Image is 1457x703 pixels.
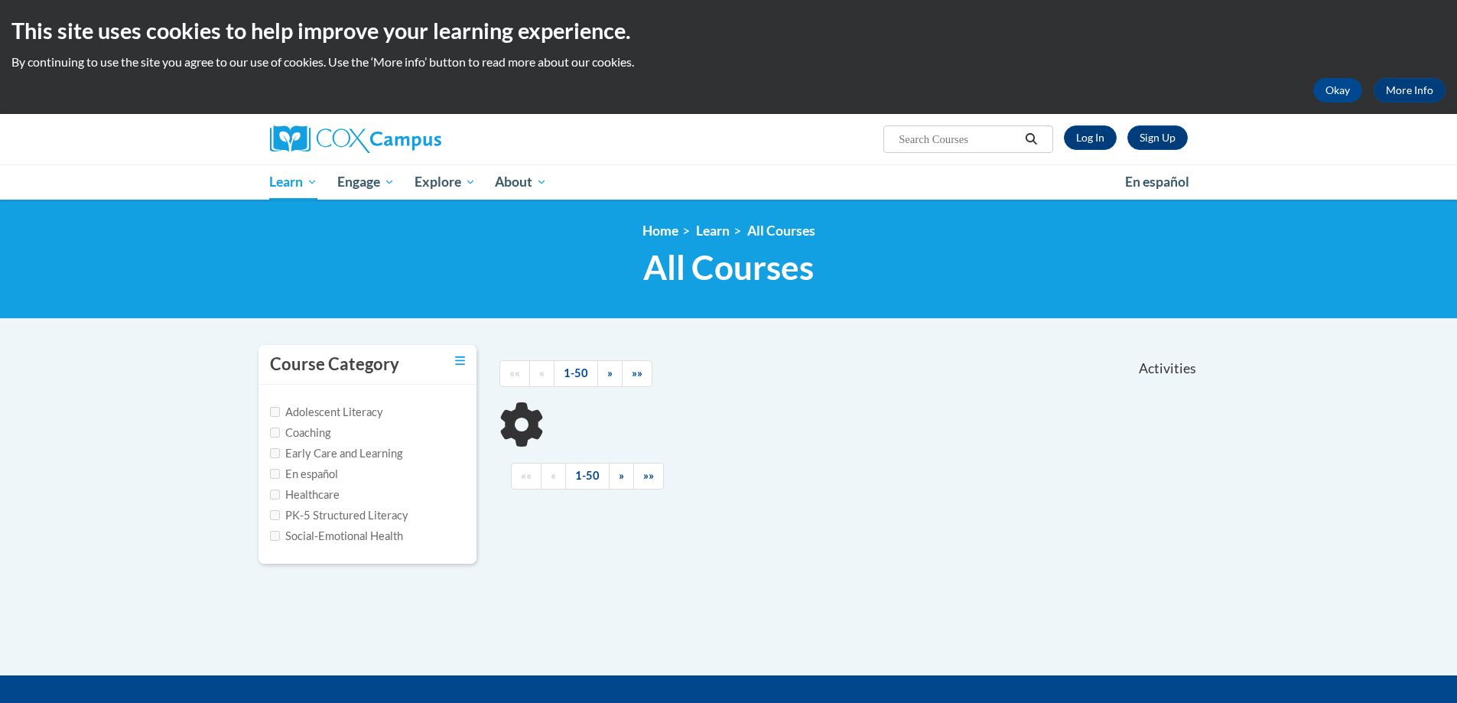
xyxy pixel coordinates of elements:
[495,173,547,191] span: About
[270,445,402,462] label: Early Care and Learning
[643,469,654,482] span: »»
[405,164,486,200] a: Explore
[632,366,642,379] span: »»
[270,507,408,524] label: PK-5 Structured Literacy
[539,366,545,379] span: «
[511,463,541,490] a: Begining
[270,510,280,520] input: Checkbox for Options
[1374,78,1446,103] a: More Info
[247,164,1211,200] div: Main menu
[270,528,403,545] label: Social-Emotional Health
[499,360,530,387] a: Begining
[270,404,383,421] label: Adolescent Literacy
[270,487,340,503] label: Healthcare
[541,463,566,490] a: Previous
[747,223,815,239] a: All Courses
[260,164,328,200] a: Learn
[270,125,561,153] a: Cox Campus
[327,164,405,200] a: Engage
[270,425,330,441] label: Coaching
[11,54,1446,70] p: By continuing to use the site you agree to our use of cookies. Use the ‘More info’ button to read...
[270,448,280,458] input: Checkbox for Options
[270,125,441,153] img: Cox Campus
[551,469,556,482] span: «
[270,490,280,500] input: Checkbox for Options
[622,360,652,387] a: End
[1125,174,1189,190] span: En español
[643,247,814,288] span: All Courses
[619,469,624,482] span: »
[270,469,280,479] input: Checkbox for Options
[597,360,623,387] a: Next
[642,223,678,239] a: Home
[609,463,634,490] a: Next
[1139,360,1196,377] span: Activities
[415,173,476,191] span: Explore
[554,360,598,387] a: 1-50
[455,353,465,369] a: Toggle collapse
[1064,125,1117,150] a: Log In
[897,130,1020,148] input: Search Courses
[11,15,1446,46] h2: This site uses cookies to help improve your learning experience.
[1313,78,1362,103] button: Okay
[270,407,280,417] input: Checkbox for Options
[485,164,557,200] a: About
[269,173,317,191] span: Learn
[509,366,520,379] span: ««
[521,469,532,482] span: ««
[337,173,395,191] span: Engage
[529,360,555,387] a: Previous
[633,463,664,490] a: End
[696,223,730,239] a: Learn
[270,428,280,438] input: Checkbox for Options
[270,353,399,376] h3: Course Category
[1020,130,1042,148] button: Search
[565,463,610,490] a: 1-50
[270,466,338,483] label: En español
[1127,125,1188,150] a: Register
[270,531,280,541] input: Checkbox for Options
[607,366,613,379] span: »
[1115,166,1199,198] a: En español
